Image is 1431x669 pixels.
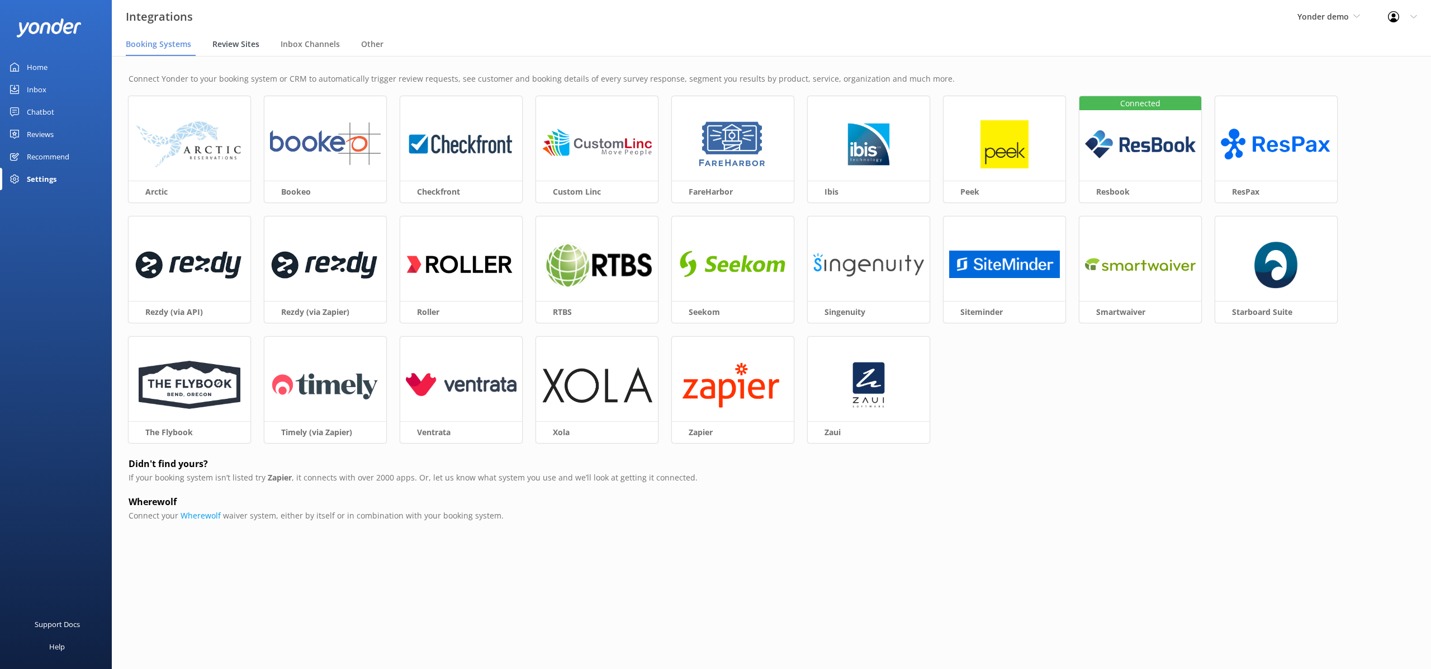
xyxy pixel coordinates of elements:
h3: Smartwaiver [1079,301,1201,323]
a: Wherewolf [181,510,221,521]
p: If your booking system isn’t listed try , it connects with over 2000 apps. Or, let us know what s... [129,472,1414,484]
img: peek_logo.png [980,120,1029,168]
img: yonder-white-logo.png [17,18,81,37]
div: Help [49,635,65,658]
div: Recommend [27,145,69,168]
span: Other [361,39,383,50]
img: 1629843345..png [696,120,769,168]
h3: Peek [944,181,1065,202]
div: Support Docs [35,613,80,635]
img: 1619647509..png [270,241,381,289]
img: 1616638368..png [677,241,788,289]
h3: Rezdy (via Zapier) [264,301,386,323]
h3: Rezdy (via API) [129,301,250,323]
img: arctic_logo.png [135,120,245,168]
h4: Wherewolf [129,495,1414,510]
img: 1619648023..png [270,361,381,409]
h3: Roller [400,301,522,323]
img: 1633406817..png [851,361,885,409]
h3: Checkfront [400,181,522,202]
h3: Resbook [1079,181,1201,202]
img: 1710292409..png [949,241,1060,289]
span: Inbox Channels [281,39,340,50]
h3: Integrations [126,8,193,26]
h3: Custom Linc [536,181,658,202]
img: resbook_logo.png [1085,120,1196,168]
b: Zapier [268,472,292,483]
img: 1624324618..png [542,120,652,168]
span: Booking Systems [126,39,191,50]
img: ventrata_logo.png [406,361,517,409]
h3: Siteminder [944,301,1065,323]
h3: Zapier [672,421,794,443]
h3: Xola [536,421,658,443]
span: Yonder demo [1297,11,1349,22]
div: Home [27,56,48,78]
h3: Bookeo [264,181,386,202]
h3: Ventrata [400,421,522,443]
h3: Timely (via Zapier) [264,421,386,443]
p: Connect Yonder to your booking system or CRM to automatically trigger review requests, see custom... [129,73,1414,85]
div: Chatbot [27,101,54,123]
h4: Didn't find yours? [129,457,1414,472]
img: starboard_suite_logo.png [1254,241,1299,289]
h3: The Flybook [129,421,250,443]
span: Review Sites [212,39,259,50]
img: 1624324865..png [270,120,381,168]
p: Connect your waiver system, either by itself or in combination with your booking system. [129,510,1414,522]
div: Settings [27,168,56,190]
div: Reviews [27,123,54,145]
img: 1616660206..png [406,241,517,289]
h3: ResPax [1215,181,1337,202]
h3: Ibis [808,181,930,202]
h3: Seekom [672,301,794,323]
img: xola_logo.png [542,361,652,409]
div: Connected [1079,96,1201,110]
h3: Arctic [129,181,250,202]
img: 1624323426..png [406,120,517,168]
img: 1619648013..png [683,361,784,409]
img: ResPax [1221,120,1332,168]
h3: RTBS [536,301,658,323]
img: 1629776749..png [845,120,893,168]
h3: Starboard Suite [1215,301,1337,323]
h3: Zaui [808,421,930,443]
img: 1624324537..png [542,241,652,289]
img: 1650579744..png [1085,241,1196,289]
h3: FareHarbor [672,181,794,202]
img: singenuity_logo.png [813,241,924,289]
img: flybook_logo.png [139,361,240,409]
div: Inbox [27,78,46,101]
h3: Singenuity [808,301,930,323]
img: 1624324453..png [134,241,245,289]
